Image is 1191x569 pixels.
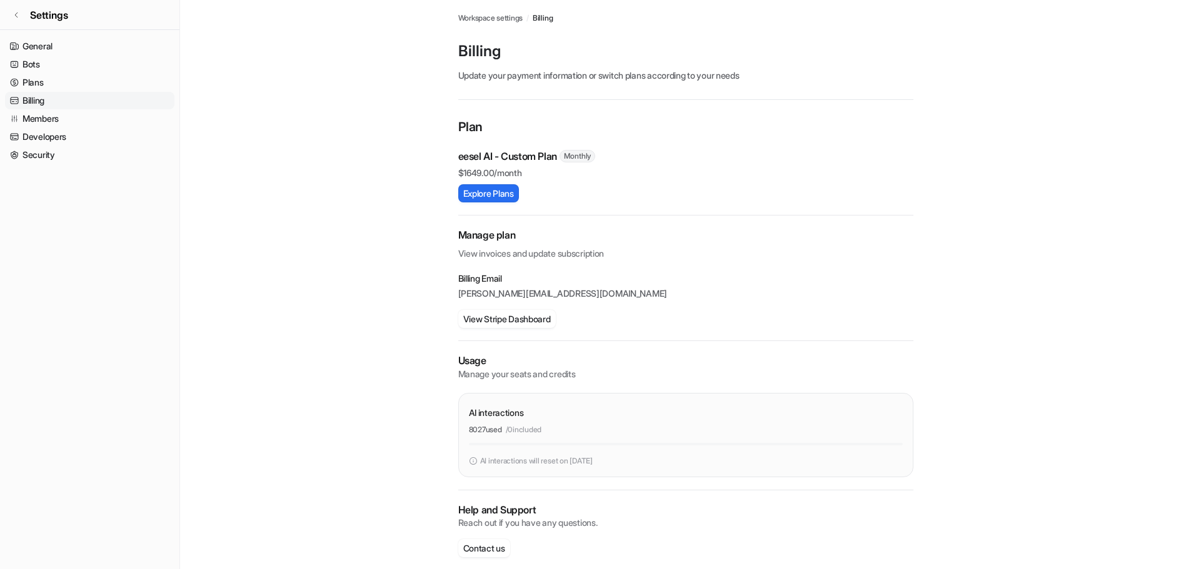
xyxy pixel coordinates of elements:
p: Manage your seats and credits [458,368,913,380]
a: Members [5,110,174,127]
p: AI interactions [469,406,524,419]
h2: Manage plan [458,228,913,242]
button: Explore Plans [458,184,519,202]
p: Usage [458,354,913,368]
a: Plans [5,74,174,91]
p: Billing [458,41,913,61]
p: $ 1649.00/month [458,166,913,179]
a: General [5,37,174,55]
p: Billing Email [458,272,913,285]
a: Bots [5,56,174,73]
a: Developers [5,128,174,146]
a: Security [5,146,174,164]
p: Update your payment information or switch plans according to your needs [458,69,913,82]
button: Contact us [458,539,510,557]
button: View Stripe Dashboard [458,310,556,328]
span: / [526,12,529,24]
p: [PERSON_NAME][EMAIL_ADDRESS][DOMAIN_NAME] [458,287,913,300]
a: Workspace settings [458,12,523,24]
span: Monthly [560,150,595,162]
p: / 0 included [506,424,542,435]
a: Billing [533,12,553,24]
p: AI interactions will reset on [DATE] [480,455,593,467]
p: Help and Support [458,503,913,517]
p: View invoices and update subscription [458,242,913,260]
p: 8027 used [469,424,502,435]
p: Reach out if you have any questions. [458,517,913,529]
span: Settings [30,7,68,22]
p: Plan [458,117,913,139]
a: Billing [5,92,174,109]
p: eesel AI - Custom Plan [458,149,557,164]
